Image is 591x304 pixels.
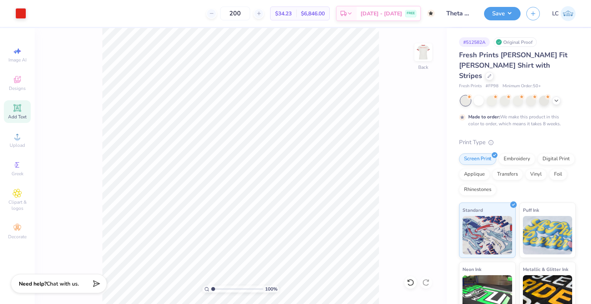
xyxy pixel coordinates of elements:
[561,6,576,21] img: Lucy Coughlon
[503,83,541,90] span: Minimum Order: 50 +
[462,216,512,254] img: Standard
[12,171,23,177] span: Greek
[552,6,576,21] a: LC
[441,6,478,21] input: Untitled Design
[523,265,568,273] span: Metallic & Glitter Ink
[523,216,573,254] img: Puff Ink
[459,83,482,90] span: Fresh Prints
[8,234,27,240] span: Decorate
[407,11,415,16] span: FREE
[468,114,500,120] strong: Made to order:
[19,280,47,287] strong: Need help?
[418,64,428,71] div: Back
[459,138,576,147] div: Print Type
[462,265,481,273] span: Neon Ink
[525,169,547,180] div: Vinyl
[459,184,496,196] div: Rhinestones
[538,153,575,165] div: Digital Print
[9,85,26,91] span: Designs
[459,50,568,80] span: Fresh Prints [PERSON_NAME] Fit [PERSON_NAME] Shirt with Stripes
[8,57,27,63] span: Image AI
[4,199,31,211] span: Clipart & logos
[8,114,27,120] span: Add Text
[47,280,79,287] span: Chat with us.
[499,153,535,165] div: Embroidery
[486,83,499,90] span: # FP98
[462,206,483,214] span: Standard
[468,113,563,127] div: We make this product in this color to order, which means it takes 8 weeks.
[459,153,496,165] div: Screen Print
[301,10,325,18] span: $6,846.00
[459,37,490,47] div: # 512582A
[10,142,25,148] span: Upload
[552,9,559,18] span: LC
[459,169,490,180] div: Applique
[416,45,431,60] img: Back
[523,206,539,214] span: Puff Ink
[492,169,523,180] div: Transfers
[275,10,292,18] span: $34.23
[361,10,402,18] span: [DATE] - [DATE]
[220,7,250,20] input: – –
[549,169,567,180] div: Foil
[484,7,521,20] button: Save
[265,286,277,292] span: 100 %
[494,37,537,47] div: Original Proof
